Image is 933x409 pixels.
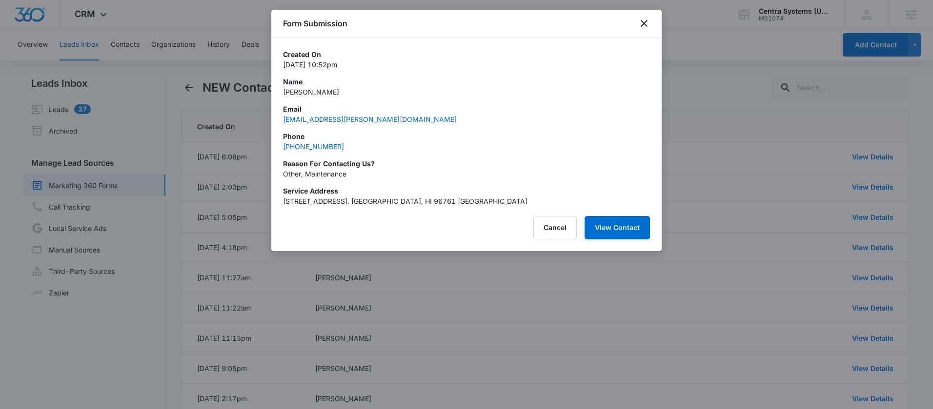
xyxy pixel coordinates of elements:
p: Name [283,77,650,87]
p: Created On [283,49,650,59]
p: Reason For Contacting Us? [283,158,650,169]
h1: Form Submission [283,18,347,29]
button: close [638,18,650,29]
a: [PHONE_NUMBER] [283,142,344,151]
button: Cancel [533,216,577,239]
p: Service Address [283,186,650,196]
p: [DATE] 10:52pm [283,59,650,70]
p: Email [283,104,650,114]
a: [EMAIL_ADDRESS][PERSON_NAME][DOMAIN_NAME] [283,115,457,123]
button: View Contact [585,216,650,239]
p: [PERSON_NAME] [283,87,650,97]
p: Other, Maintenance [283,169,650,179]
p: [STREET_ADDRESS]. [GEOGRAPHIC_DATA], HI 96761 [GEOGRAPHIC_DATA] [283,196,650,206]
p: Phone [283,131,650,141]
